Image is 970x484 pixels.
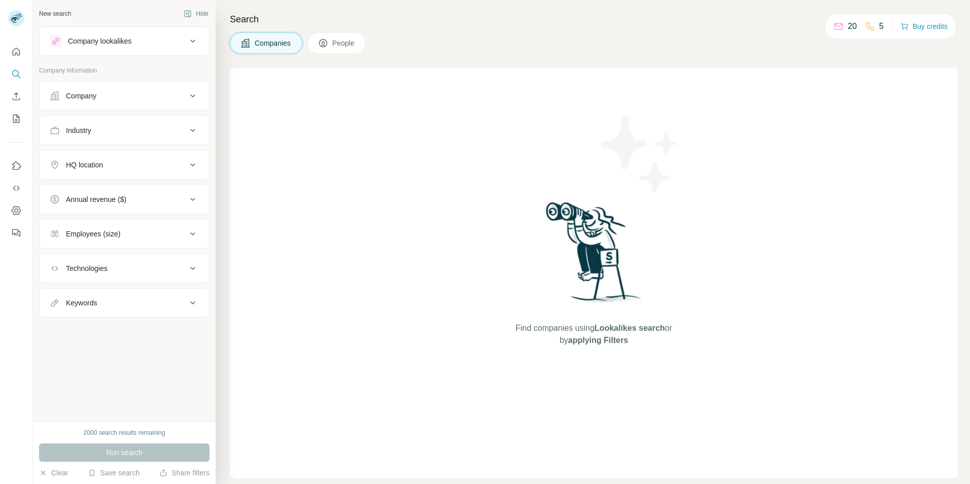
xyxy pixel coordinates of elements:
button: Company [40,84,209,108]
button: Dashboard [8,201,24,220]
button: Feedback [8,224,24,242]
button: Industry [40,118,209,143]
button: Quick start [8,43,24,61]
button: Annual revenue ($) [40,187,209,212]
span: Find companies using or by [512,322,675,347]
div: Technologies [66,263,108,273]
button: Company lookalikes [40,29,209,53]
div: HQ location [66,160,103,170]
img: Surfe Illustration - Stars [594,109,685,200]
img: Surfe Illustration - Woman searching with binoculars [541,199,647,313]
div: Employees (size) [66,229,120,239]
span: People [332,38,356,48]
button: Search [8,65,24,83]
button: Technologies [40,256,209,281]
button: HQ location [40,153,209,177]
p: Company information [39,66,210,75]
button: Share filters [159,468,210,478]
h4: Search [230,12,958,26]
button: Keywords [40,291,209,315]
span: Companies [255,38,292,48]
button: Save search [88,468,140,478]
button: Use Surfe on LinkedIn [8,157,24,175]
p: 20 [848,20,857,32]
button: Use Surfe API [8,179,24,197]
div: 2000 search results remaining [84,428,165,437]
button: Hide [177,6,216,21]
button: Buy credits [900,19,948,33]
div: Industry [66,125,91,135]
span: Lookalikes search [595,324,665,332]
button: Employees (size) [40,222,209,246]
div: Company [66,91,96,101]
button: Enrich CSV [8,87,24,106]
p: 5 [879,20,884,32]
div: New search [39,9,71,18]
div: Company lookalikes [68,36,131,46]
button: My lists [8,110,24,128]
div: Keywords [66,298,97,308]
span: applying Filters [568,336,628,344]
button: Clear [39,468,68,478]
div: Annual revenue ($) [66,194,126,204]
